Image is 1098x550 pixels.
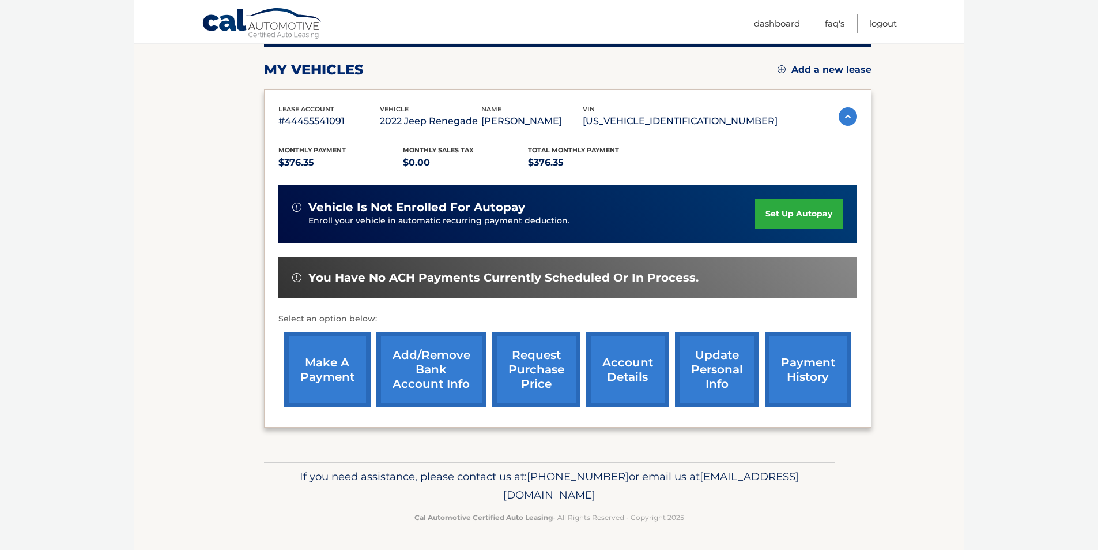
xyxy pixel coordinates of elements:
a: Add a new lease [778,64,871,76]
p: $376.35 [528,155,653,171]
span: [PHONE_NUMBER] [527,470,629,483]
a: update personal info [675,332,759,407]
a: Cal Automotive [202,8,323,41]
a: FAQ's [825,14,844,33]
a: Add/Remove bank account info [376,332,486,407]
a: make a payment [284,332,371,407]
p: - All Rights Reserved - Copyright 2025 [271,511,827,523]
img: accordion-active.svg [839,107,857,126]
a: payment history [765,332,851,407]
img: alert-white.svg [292,273,301,282]
img: alert-white.svg [292,203,301,212]
span: Monthly sales Tax [403,146,474,154]
span: You have no ACH payments currently scheduled or in process. [308,271,699,285]
p: Enroll your vehicle in automatic recurring payment deduction. [308,215,756,227]
a: Dashboard [754,14,800,33]
p: $0.00 [403,155,528,171]
span: name [481,105,501,113]
p: $376.35 [278,155,403,171]
strong: Cal Automotive Certified Auto Leasing [414,513,553,522]
a: request purchase price [492,332,580,407]
img: add.svg [778,65,786,73]
span: vin [583,105,595,113]
p: If you need assistance, please contact us at: or email us at [271,467,827,504]
a: account details [586,332,669,407]
h2: my vehicles [264,61,364,78]
a: Logout [869,14,897,33]
span: [EMAIL_ADDRESS][DOMAIN_NAME] [503,470,799,502]
span: vehicle is not enrolled for autopay [308,200,525,215]
span: lease account [278,105,334,113]
span: vehicle [380,105,409,113]
p: Select an option below: [278,312,857,326]
span: Total Monthly Payment [528,146,619,154]
p: #44455541091 [278,113,380,129]
span: Monthly Payment [278,146,346,154]
p: [US_VEHICLE_IDENTIFICATION_NUMBER] [583,113,778,129]
p: 2022 Jeep Renegade [380,113,481,129]
a: set up autopay [755,199,843,229]
p: [PERSON_NAME] [481,113,583,129]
